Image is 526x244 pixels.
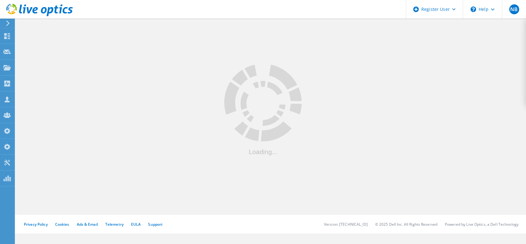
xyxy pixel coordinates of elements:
[24,222,48,227] a: Privacy Policy
[510,7,518,12] span: NB
[131,222,141,227] a: EULA
[445,222,519,227] li: Powered by Live Optics, a Dell Technology
[77,222,98,227] a: Ads & Email
[471,7,476,12] svg: \n
[324,222,368,227] li: Version: [TECHNICAL_ID]
[105,222,124,227] a: Telemetry
[148,222,163,227] a: Support
[55,222,69,227] a: Cookies
[6,13,73,17] a: Live Optics Dashboard
[375,222,437,227] li: © 2025 Dell Inc. All Rights Reserved
[224,149,302,155] div: Loading...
